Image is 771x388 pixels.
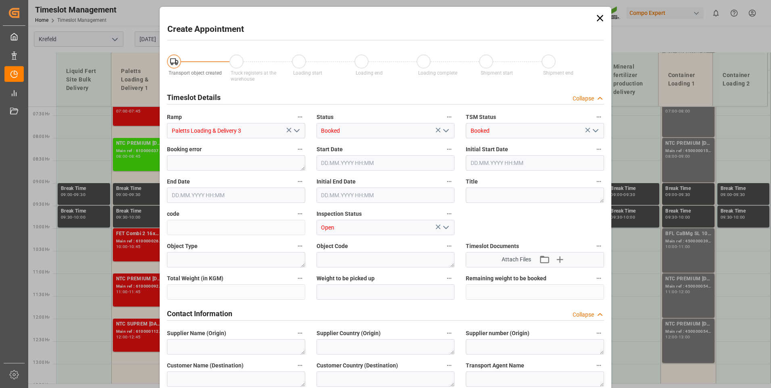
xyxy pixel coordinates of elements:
[167,210,179,218] span: code
[594,328,604,338] button: Supplier number (Origin)
[317,123,455,138] input: Type to search/select
[167,274,223,283] span: Total Weight (in KGM)
[169,70,222,76] span: Transport object created
[573,94,594,103] div: Collapse
[295,241,305,251] button: Object Type
[295,273,305,284] button: Total Weight (in KGM)
[444,241,454,251] button: Object Code
[167,329,226,338] span: Supplier Name (Origin)
[317,329,381,338] span: Supplier Country (Origin)
[444,273,454,284] button: Weight to be picked up
[466,274,546,283] span: Remaining weight to be booked
[317,113,333,121] span: Status
[295,176,305,187] button: End Date
[444,360,454,371] button: Customer Country (Destination)
[418,70,457,76] span: Loading complete
[295,328,305,338] button: Supplier Name (Origin)
[317,210,362,218] span: Inspection Status
[317,145,343,154] span: Start Date
[466,177,478,186] span: Title
[167,23,244,36] h2: Create Appointment
[317,274,375,283] span: Weight to be picked up
[466,155,604,171] input: DD.MM.YYYY HH:MM
[317,242,348,250] span: Object Code
[440,221,452,234] button: open menu
[290,125,302,137] button: open menu
[573,311,594,319] div: Collapse
[167,242,198,250] span: Object Type
[444,112,454,122] button: Status
[317,188,455,203] input: DD.MM.YYYY HH:MM
[543,70,573,76] span: Shipment end
[444,176,454,187] button: Initial End Date
[444,209,454,219] button: Inspection Status
[466,329,529,338] span: Supplier number (Origin)
[440,125,452,137] button: open menu
[295,144,305,154] button: Booking error
[167,188,305,203] input: DD.MM.YYYY HH:MM
[167,113,182,121] span: Ramp
[481,70,513,76] span: Shipment start
[167,361,244,370] span: Customer Name (Destination)
[167,92,221,103] h2: Timeslot Details
[295,209,305,219] button: code
[317,361,398,370] span: Customer Country (Destination)
[594,112,604,122] button: TSM Status
[167,308,232,319] h2: Contact Information
[594,176,604,187] button: Title
[502,255,531,264] span: Attach Files
[466,113,496,121] span: TSM Status
[167,145,202,154] span: Booking error
[167,177,190,186] span: End Date
[589,125,601,137] button: open menu
[356,70,383,76] span: Loading end
[317,177,356,186] span: Initial End Date
[317,155,455,171] input: DD.MM.YYYY HH:MM
[231,70,276,82] span: Truck registers at the warehouse
[594,360,604,371] button: Transport Agent Name
[594,144,604,154] button: Initial Start Date
[444,144,454,154] button: Start Date
[594,273,604,284] button: Remaining weight to be booked
[167,123,305,138] input: Type to search/select
[295,112,305,122] button: Ramp
[594,241,604,251] button: Timeslot Documents
[295,360,305,371] button: Customer Name (Destination)
[466,242,519,250] span: Timeslot Documents
[466,145,508,154] span: Initial Start Date
[444,328,454,338] button: Supplier Country (Origin)
[466,361,524,370] span: Transport Agent Name
[293,70,322,76] span: Loading start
